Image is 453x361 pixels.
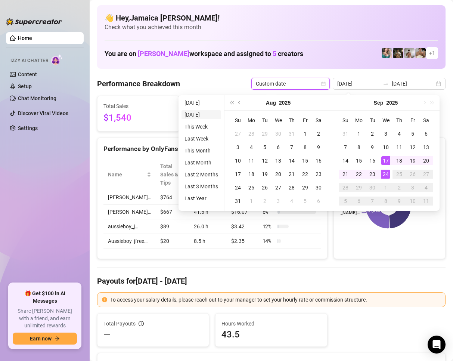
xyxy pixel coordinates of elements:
div: 24 [233,183,242,192]
h1: You are on workspace and assigned to creators [105,50,303,58]
th: Sa [312,114,325,127]
div: 31 [233,197,242,206]
div: 22 [301,170,310,179]
th: Mo [245,114,258,127]
div: 4 [287,197,296,206]
div: 18 [395,156,404,165]
div: 26 [408,170,417,179]
a: Discover Viral Videos [18,110,68,116]
div: 17 [381,156,390,165]
div: 13 [274,156,283,165]
div: 30 [274,129,283,138]
td: 2025-09-11 [393,141,406,154]
td: 2025-10-11 [419,194,433,208]
div: To access your salary details, please reach out to your manager to set your hourly rate or commis... [110,296,441,304]
span: [PERSON_NAME] [138,50,189,58]
div: 3 [274,197,283,206]
td: 2025-08-30 [312,181,325,194]
text: [PERSON_NAME]… [322,210,359,216]
td: $20 [156,234,189,249]
td: 2025-09-14 [339,154,352,167]
td: 2025-08-27 [272,181,285,194]
div: 16 [368,156,377,165]
td: 2025-09-03 [272,194,285,208]
td: 2025-08-21 [285,167,298,181]
div: 29 [354,183,363,192]
th: Sa [419,114,433,127]
a: Home [18,35,32,41]
td: 2025-09-26 [406,167,419,181]
th: Th [285,114,298,127]
div: 3 [408,183,417,192]
div: 9 [368,143,377,152]
td: Aussieboy_jfree… [103,234,156,249]
span: 43.5 [221,328,321,340]
div: 15 [354,156,363,165]
td: 2025-09-30 [366,181,379,194]
li: Last Year [181,194,221,203]
td: 2025-09-29 [352,181,366,194]
span: $1,540 [103,111,173,125]
div: 28 [341,183,350,192]
td: 2025-08-12 [258,154,272,167]
div: 11 [395,143,404,152]
span: Hours Worked [221,320,321,328]
a: Settings [18,125,38,131]
td: 2025-09-05 [298,194,312,208]
td: 2025-10-02 [393,181,406,194]
td: 8.5 h [189,234,227,249]
span: 12 % [263,222,274,231]
td: 2025-08-06 [272,141,285,154]
li: Last 2 Months [181,170,221,179]
div: 2 [260,197,269,206]
th: Fr [298,114,312,127]
td: 26.0 h [189,219,227,234]
div: 31 [341,129,350,138]
div: 14 [287,156,296,165]
h4: Performance Breakdown [97,78,180,89]
td: 2025-08-08 [298,141,312,154]
div: 1 [354,129,363,138]
td: $16.07 [227,205,258,219]
div: 11 [422,197,431,206]
button: Earn nowarrow-right [13,333,77,345]
button: Last year (Control + left) [227,95,236,110]
div: 8 [381,197,390,206]
th: Tu [366,114,379,127]
div: 24 [381,170,390,179]
div: 5 [301,197,310,206]
td: 2025-09-24 [379,167,393,181]
th: Fr [406,114,419,127]
td: 2025-09-28 [339,181,352,194]
td: $3.42 [227,219,258,234]
td: 2025-08-07 [285,141,298,154]
li: [DATE] [181,98,221,107]
td: 2025-09-19 [406,154,419,167]
td: 2025-09-01 [352,127,366,141]
div: 25 [395,170,404,179]
td: 2025-10-09 [393,194,406,208]
th: Th [393,114,406,127]
input: Start date [337,80,380,88]
div: 7 [368,197,377,206]
div: 19 [260,170,269,179]
td: 2025-10-05 [339,194,352,208]
div: 8 [301,143,310,152]
td: 2025-08-31 [339,127,352,141]
div: 30 [314,183,323,192]
td: 2025-08-01 [298,127,312,141]
td: 2025-07-31 [285,127,298,141]
td: 2025-09-20 [419,154,433,167]
span: info-circle [139,321,144,326]
td: 2025-07-29 [258,127,272,141]
span: + 1 [429,49,435,57]
div: 9 [314,143,323,152]
div: 21 [287,170,296,179]
div: 19 [408,156,417,165]
td: 2025-08-28 [285,181,298,194]
td: 2025-08-04 [245,141,258,154]
span: calendar [321,81,326,86]
button: Choose a month [374,95,384,110]
button: Choose a year [386,95,398,110]
td: 2025-08-13 [272,154,285,167]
